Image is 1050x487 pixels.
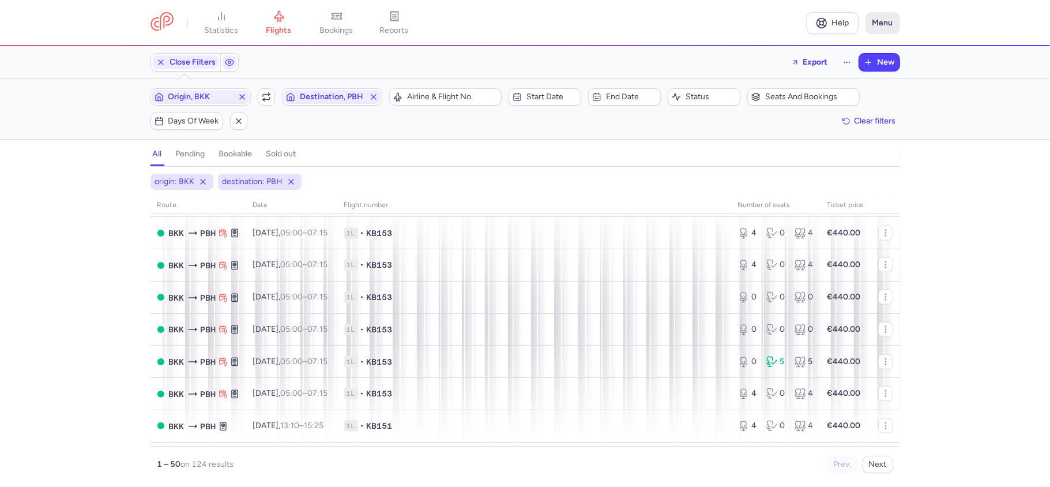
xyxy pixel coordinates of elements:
[253,324,328,334] span: [DATE],
[344,324,358,335] span: 1L
[204,25,238,36] span: statistics
[169,388,185,400] span: Suvarnabhumi Airport, Bangkok, Thailand
[300,92,364,102] span: Destination, PBH
[367,388,393,399] span: KB153
[253,228,328,238] span: [DATE],
[150,88,251,106] button: Origin, BKK
[281,421,300,430] time: 13:10
[859,54,900,71] button: New
[281,228,328,238] span: –
[250,10,308,36] a: flights
[367,259,393,271] span: KB153
[738,420,757,432] div: 4
[281,228,303,238] time: 05:00
[827,260,861,269] strong: €440.00
[821,197,871,214] th: Ticket price
[686,92,736,102] span: Status
[827,456,858,473] button: Prev.
[168,117,219,126] span: Days of week
[201,259,216,272] span: Paro, Paro, Bhutan
[766,388,785,399] div: 0
[367,420,393,432] span: KB151
[281,324,303,334] time: 05:00
[360,324,364,335] span: •
[266,25,292,36] span: flights
[831,18,849,27] span: Help
[795,291,814,303] div: 0
[157,326,164,333] span: OPEN
[157,230,164,237] span: OPEN
[201,227,216,239] span: Paro, Paro, Bhutan
[308,292,328,302] time: 07:15
[795,420,814,432] div: 4
[795,356,814,368] div: 5
[201,291,216,304] span: Paro, Paro, Bhutan
[509,88,581,106] button: Start date
[795,388,814,399] div: 4
[738,356,757,368] div: 0
[878,58,895,67] span: New
[201,323,216,336] span: Paro, Paro, Bhutan
[807,12,859,34] a: Help
[308,324,328,334] time: 07:15
[157,422,164,429] span: OPEN
[731,197,821,214] th: number of seats
[360,259,364,271] span: •
[855,117,896,125] span: Clear filters
[281,421,324,430] span: –
[766,324,785,335] div: 0
[344,259,358,271] span: 1L
[253,357,328,366] span: [DATE],
[863,456,893,473] button: Next
[367,227,393,239] span: KB153
[865,12,900,34] button: Menu
[766,356,785,368] div: 5
[157,294,164,301] span: OPEN
[168,92,233,102] span: Origin, BKK
[308,388,328,398] time: 07:15
[389,88,502,106] button: Airline & Flight No.
[281,292,328,302] span: –
[766,259,785,271] div: 0
[193,10,250,36] a: statistics
[360,356,364,368] span: •
[169,420,185,433] span: Suvarnabhumi Airport, Bangkok, Thailand
[253,388,328,398] span: [DATE],
[360,291,364,303] span: •
[201,388,216,400] span: Paro, Paro, Bhutan
[157,262,164,269] span: OPEN
[588,88,661,106] button: End date
[360,227,364,239] span: •
[151,54,220,71] button: Close Filters
[157,358,164,365] span: OPEN
[795,259,814,271] div: 4
[170,58,216,67] span: Close Filters
[738,227,757,239] div: 4
[337,197,731,214] th: Flight number
[281,357,328,366] span: –
[738,259,757,271] div: 4
[784,53,836,72] button: Export
[380,25,409,36] span: reports
[366,10,423,36] a: reports
[281,357,303,366] time: 05:00
[157,459,181,469] strong: 1 – 50
[282,88,382,106] button: Destination, PBH
[320,25,353,36] span: bookings
[367,356,393,368] span: KB153
[827,324,861,334] strong: €440.00
[281,388,303,398] time: 05:00
[766,227,785,239] div: 0
[407,92,498,102] span: Airline & Flight No.
[308,357,328,366] time: 07:15
[253,421,324,430] span: [DATE],
[281,292,303,302] time: 05:00
[201,420,216,433] span: Paro, Paro, Bhutan
[153,149,162,159] h4: all
[253,260,328,269] span: [DATE],
[766,291,785,303] div: 0
[360,388,364,399] span: •
[169,227,185,239] span: Suvarnabhumi Airport, Bangkok, Thailand
[606,92,657,102] span: End date
[308,10,366,36] a: bookings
